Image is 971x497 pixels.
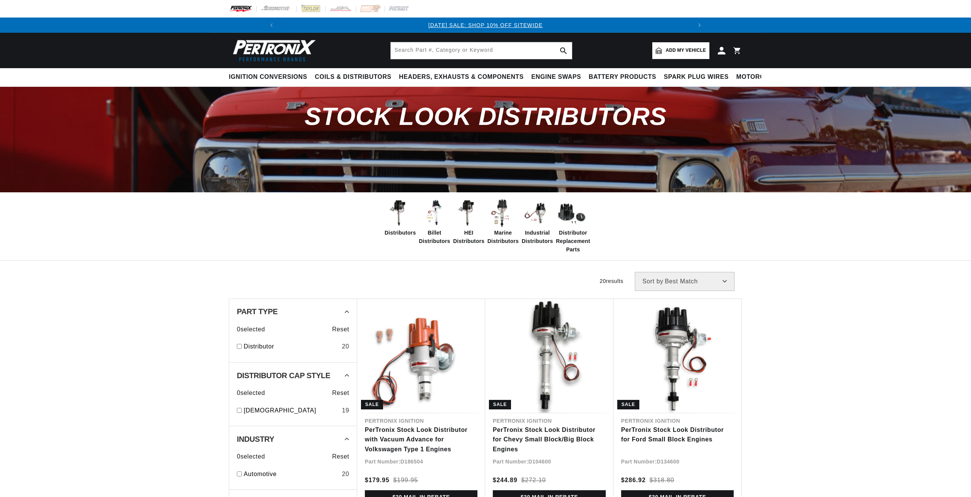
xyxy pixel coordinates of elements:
[555,42,572,59] button: search button
[342,469,349,479] div: 20
[237,308,278,315] span: Part Type
[237,324,265,334] span: 0 selected
[279,21,692,29] div: 1 of 3
[385,198,415,237] a: Distributors Distributors
[453,198,484,229] img: HEI Distributors
[556,229,590,254] span: Distributor Replacement Parts
[279,21,692,29] div: Announcement
[585,68,660,86] summary: Battery Products
[453,229,484,246] span: HEI Distributors
[692,18,707,33] button: Translation missing: en.sections.announcements.next_announcement
[385,198,415,229] img: Distributors
[419,198,449,246] a: Billet Distributors Billet Distributors
[395,68,527,86] summary: Headers, Exhausts & Components
[635,272,735,291] select: Sort by
[391,42,572,59] input: Search Part #, Category or Keyword
[556,198,586,229] img: Distributor Replacement Parts
[342,342,349,352] div: 20
[556,198,586,254] a: Distributor Replacement Parts Distributor Replacement Parts
[642,278,663,284] span: Sort by
[229,73,307,81] span: Ignition Conversions
[419,229,450,246] span: Billet Distributors
[733,68,786,86] summary: Motorcycle
[311,68,395,86] summary: Coils & Distributors
[589,73,656,81] span: Battery Products
[487,229,519,246] span: Marine Distributors
[621,425,734,444] a: PerTronix Stock Look Distributor for Ford Small Block Engines
[428,22,543,28] a: [DATE] SALE: SHOP 10% OFF SITEWIDE
[237,452,265,462] span: 0 selected
[600,278,623,284] span: 20 results
[229,37,316,64] img: Pertronix
[666,47,706,54] span: Add my vehicle
[419,198,449,229] img: Billet Distributors
[210,18,761,33] slideshow-component: Translation missing: en.sections.announcements.announcement_bar
[531,73,581,81] span: Engine Swaps
[244,406,339,415] a: [DEMOGRAPHIC_DATA]
[332,388,349,398] span: Reset
[522,198,552,246] a: Industrial Distributors Industrial Distributors
[305,102,666,130] span: Stock Look Distributors
[522,198,552,229] img: Industrial Distributors
[244,342,339,352] a: Distributor
[664,73,728,81] span: Spark Plug Wires
[487,198,518,229] img: Marine Distributors
[332,324,349,334] span: Reset
[522,229,553,246] span: Industrial Distributors
[342,406,349,415] div: 19
[487,198,518,246] a: Marine Distributors Marine Distributors
[493,425,606,454] a: PerTronix Stock Look Distributor for Chevy Small Block/Big Block Engines
[315,73,391,81] span: Coils & Distributors
[332,452,349,462] span: Reset
[736,73,782,81] span: Motorcycle
[264,18,279,33] button: Translation missing: en.sections.announcements.previous_announcement
[237,372,330,379] span: Distributor Cap Style
[385,229,416,237] span: Distributors
[453,198,484,246] a: HEI Distributors HEI Distributors
[652,42,709,59] a: Add my vehicle
[244,469,339,479] a: Automotive
[237,435,274,443] span: Industry
[365,425,478,454] a: PerTronix Stock Look Distributor with Vacuum Advance for Volkswagen Type 1 Engines
[660,68,732,86] summary: Spark Plug Wires
[237,388,265,398] span: 0 selected
[399,73,524,81] span: Headers, Exhausts & Components
[527,68,585,86] summary: Engine Swaps
[229,68,311,86] summary: Ignition Conversions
